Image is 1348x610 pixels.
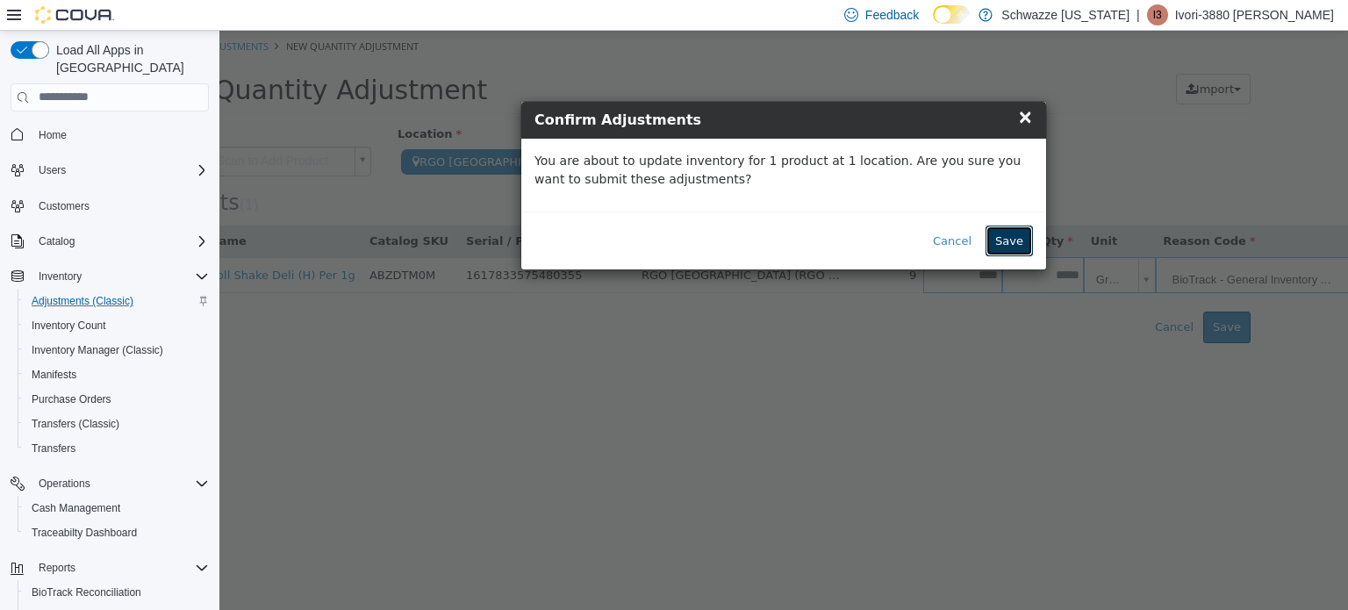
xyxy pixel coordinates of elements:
[315,79,814,100] h4: Confirm Adjustments
[32,473,97,494] button: Operations
[32,441,75,456] span: Transfers
[18,338,216,362] button: Inventory Manager (Classic)
[39,477,90,491] span: Operations
[39,128,67,142] span: Home
[32,231,209,252] span: Catalog
[25,413,126,434] a: Transfers (Classic)
[32,368,76,382] span: Manifests
[32,501,120,515] span: Cash Management
[18,520,216,545] button: Traceabilty Dashboard
[25,315,113,336] a: Inventory Count
[798,75,814,97] span: ×
[25,522,209,543] span: Traceabilty Dashboard
[32,294,133,308] span: Adjustments (Classic)
[39,199,90,213] span: Customers
[25,389,209,410] span: Purchase Orders
[32,343,163,357] span: Inventory Manager (Classic)
[25,582,209,603] span: BioTrack Reconciliation
[25,438,209,459] span: Transfers
[1175,4,1334,25] p: Ivori-3880 [PERSON_NAME]
[25,291,209,312] span: Adjustments (Classic)
[32,125,74,146] a: Home
[25,364,83,385] a: Manifests
[32,319,106,333] span: Inventory Count
[4,158,216,183] button: Users
[39,234,75,248] span: Catalog
[1001,4,1129,25] p: Schwazze [US_STATE]
[32,195,209,217] span: Customers
[32,266,89,287] button: Inventory
[32,417,119,431] span: Transfers (Classic)
[32,196,97,217] a: Customers
[25,389,118,410] a: Purchase Orders
[4,556,216,580] button: Reports
[25,522,144,543] a: Traceabilty Dashboard
[18,289,216,313] button: Adjustments (Classic)
[25,315,209,336] span: Inventory Count
[25,582,148,603] a: BioTrack Reconciliation
[18,496,216,520] button: Cash Management
[4,122,216,147] button: Home
[18,313,216,338] button: Inventory Count
[32,160,73,181] button: Users
[25,340,209,361] span: Inventory Manager (Classic)
[25,340,170,361] a: Inventory Manager (Classic)
[32,231,82,252] button: Catalog
[1136,4,1140,25] p: |
[32,557,209,578] span: Reports
[25,291,140,312] a: Adjustments (Classic)
[4,229,216,254] button: Catalog
[25,364,209,385] span: Manifests
[49,41,209,76] span: Load All Apps in [GEOGRAPHIC_DATA]
[1153,4,1162,25] span: I3
[32,557,82,578] button: Reports
[18,580,216,605] button: BioTrack Reconciliation
[32,526,137,540] span: Traceabilty Dashboard
[32,392,111,406] span: Purchase Orders
[32,124,209,146] span: Home
[25,498,127,519] a: Cash Management
[315,121,814,158] p: You are about to update inventory for 1 product at 1 location. Are you sure you want to submit th...
[39,269,82,283] span: Inventory
[933,24,934,25] span: Dark Mode
[18,387,216,412] button: Purchase Orders
[4,471,216,496] button: Operations
[1147,4,1168,25] div: Ivori-3880 Johnson
[32,160,209,181] span: Users
[32,585,141,599] span: BioTrack Reconciliation
[18,362,216,387] button: Manifests
[32,473,209,494] span: Operations
[766,195,814,226] button: Save
[32,266,209,287] span: Inventory
[933,5,970,24] input: Dark Mode
[39,561,75,575] span: Reports
[18,436,216,461] button: Transfers
[25,438,82,459] a: Transfers
[704,195,762,226] button: Cancel
[39,163,66,177] span: Users
[25,413,209,434] span: Transfers (Classic)
[4,264,216,289] button: Inventory
[35,6,114,24] img: Cova
[18,412,216,436] button: Transfers (Classic)
[4,193,216,219] button: Customers
[865,6,919,24] span: Feedback
[25,498,209,519] span: Cash Management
